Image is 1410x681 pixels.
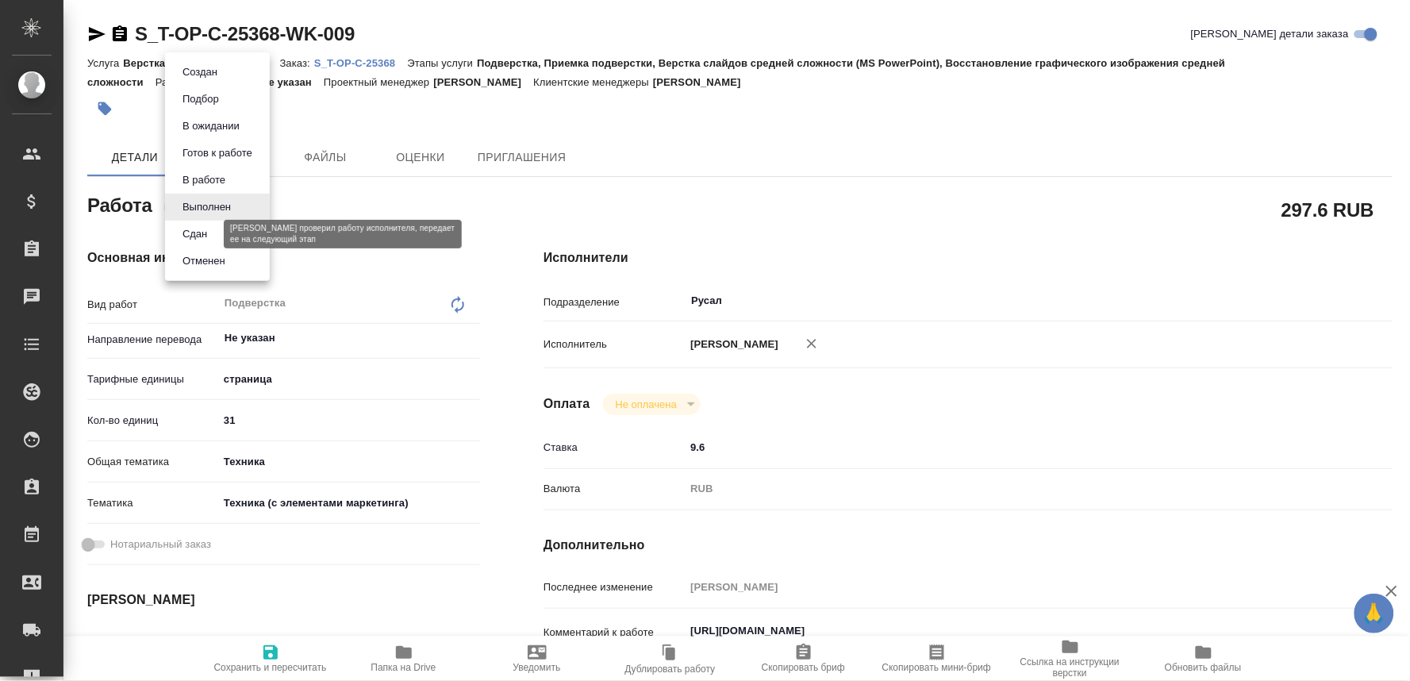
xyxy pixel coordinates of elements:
[178,63,222,81] button: Создан
[178,90,224,108] button: Подбор
[178,144,257,162] button: Готов к работе
[178,171,230,189] button: В работе
[178,117,244,135] button: В ожидании
[178,225,212,243] button: Сдан
[178,198,236,216] button: Выполнен
[178,252,230,270] button: Отменен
